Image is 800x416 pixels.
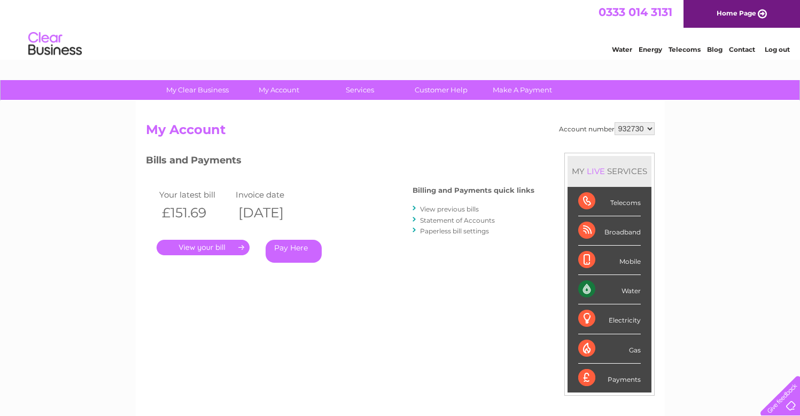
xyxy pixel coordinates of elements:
a: Statement of Accounts [420,216,495,224]
a: Make A Payment [478,80,566,100]
a: Paperless bill settings [420,227,489,235]
div: Account number [559,122,655,135]
div: Clear Business is a trading name of Verastar Limited (registered in [GEOGRAPHIC_DATA] No. 3667643... [148,6,653,52]
td: Your latest bill [157,187,234,202]
div: MY SERVICES [568,156,651,186]
div: LIVE [585,166,607,176]
div: Mobile [578,246,641,275]
h3: Bills and Payments [146,153,534,171]
a: Customer Help [397,80,485,100]
a: View previous bills [420,205,479,213]
h4: Billing and Payments quick links [413,186,534,194]
div: Telecoms [578,187,641,216]
img: logo.png [28,28,82,60]
div: Gas [578,334,641,364]
a: Services [316,80,404,100]
th: [DATE] [233,202,310,224]
a: Telecoms [669,45,701,53]
a: Energy [639,45,662,53]
a: . [157,240,250,255]
div: Electricity [578,304,641,334]
a: Log out [765,45,790,53]
a: Contact [729,45,755,53]
h2: My Account [146,122,655,143]
a: My Clear Business [153,80,242,100]
a: Pay Here [266,240,322,263]
a: Blog [707,45,723,53]
a: 0333 014 3131 [599,5,672,19]
th: £151.69 [157,202,234,224]
a: Water [612,45,632,53]
td: Invoice date [233,187,310,202]
div: Water [578,275,641,304]
a: My Account [235,80,323,100]
div: Payments [578,364,641,393]
div: Broadband [578,216,641,246]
